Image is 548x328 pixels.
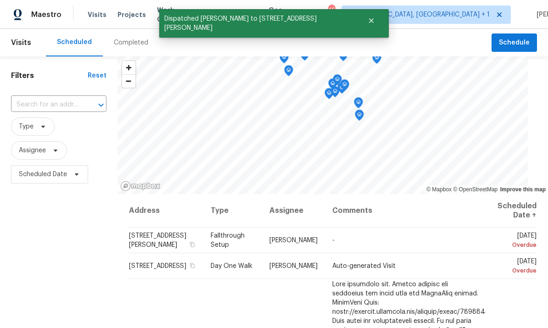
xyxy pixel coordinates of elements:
span: Projects [117,10,146,19]
button: Open [95,99,107,111]
div: Map marker [330,86,340,100]
span: [DATE] [493,258,537,275]
h1: Filters [11,71,88,80]
div: Scheduled [57,38,92,47]
div: Map marker [339,50,348,64]
span: [PERSON_NAME] [269,263,318,269]
span: - [332,237,335,244]
button: Copy Address [188,261,196,270]
div: Map marker [324,88,334,102]
span: Zoom out [122,75,135,88]
span: Auto-generated Visit [332,263,396,269]
div: Map marker [300,50,309,64]
span: Visits [11,33,31,53]
div: Map marker [355,110,364,124]
span: Fallthrough Setup [211,233,245,248]
input: Search for an address... [11,98,81,112]
span: Visits [88,10,106,19]
div: Map marker [328,78,337,93]
th: Scheduled Date ↑ [486,194,537,228]
canvas: Map [117,56,528,194]
div: Map marker [333,74,342,89]
th: Comments [325,194,486,228]
button: Copy Address [188,240,196,249]
button: Zoom out [122,74,135,88]
div: Map marker [354,97,363,111]
button: Close [356,11,386,30]
div: Map marker [372,53,381,67]
button: Zoom in [122,61,135,74]
div: Overdue [493,240,537,250]
span: [STREET_ADDRESS] [129,263,186,269]
div: Completed [114,38,148,47]
span: Maestro [31,10,62,19]
span: Schedule [499,37,530,49]
a: Improve this map [500,186,546,193]
span: Work Orders [157,6,180,24]
span: [DATE] [493,233,537,250]
span: Assignee [19,146,46,155]
span: [GEOGRAPHIC_DATA], [GEOGRAPHIC_DATA] + 1 [349,10,490,19]
div: Map marker [280,52,289,67]
div: Overdue [493,266,537,275]
div: Map marker [340,79,349,94]
a: Mapbox [426,186,452,193]
span: Type [19,122,34,131]
a: OpenStreetMap [453,186,498,193]
a: Mapbox homepage [120,181,161,191]
span: [STREET_ADDRESS][PERSON_NAME] [129,233,186,248]
button: Schedule [492,33,537,52]
span: Scheduled Date [19,170,67,179]
div: 45 [328,6,335,15]
th: Type [203,194,262,228]
span: Day One Walk [211,263,252,269]
span: Dispatched [PERSON_NAME] to [STREET_ADDRESS][PERSON_NAME] [159,9,356,38]
div: Map marker [284,65,293,79]
div: Reset [88,71,106,80]
th: Address [129,194,204,228]
span: Geo Assignments [268,6,313,24]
